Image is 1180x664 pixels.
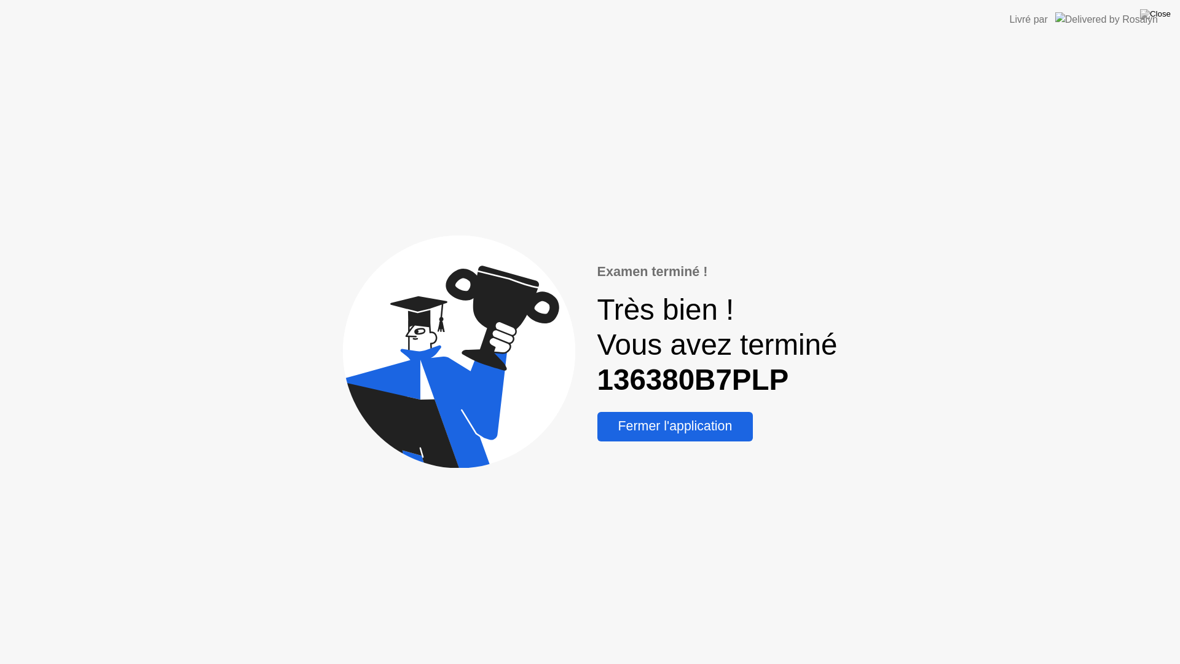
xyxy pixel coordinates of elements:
button: Fermer l'application [597,412,753,441]
img: Delivered by Rosalyn [1055,12,1158,26]
div: Examen terminé ! [597,262,838,282]
img: Close [1140,9,1171,19]
b: 136380B7PLP [597,363,789,396]
div: Fermer l'application [601,419,750,434]
div: Livré par [1010,12,1048,27]
div: Très bien ! Vous avez terminé [597,292,838,397]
